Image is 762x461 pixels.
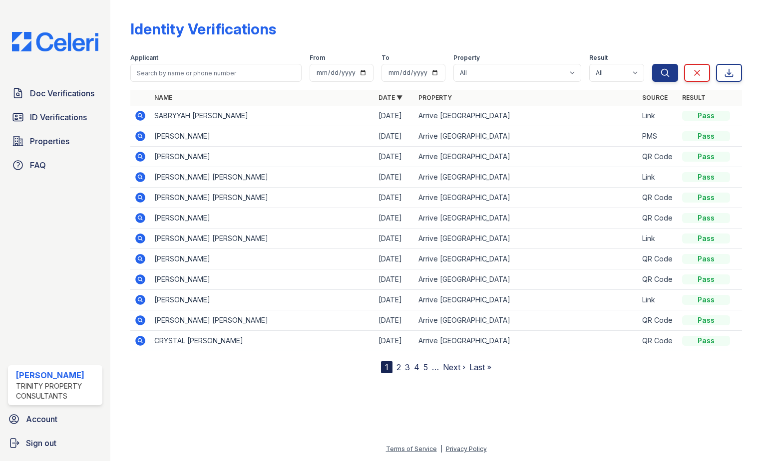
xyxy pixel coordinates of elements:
[150,290,375,310] td: [PERSON_NAME]
[150,188,375,208] td: [PERSON_NAME] [PERSON_NAME]
[381,361,392,373] div: 1
[682,315,730,325] div: Pass
[30,111,87,123] span: ID Verifications
[16,381,98,401] div: Trinity Property Consultants
[682,295,730,305] div: Pass
[414,208,639,229] td: Arrive [GEOGRAPHIC_DATA]
[414,290,639,310] td: Arrive [GEOGRAPHIC_DATA]
[682,193,730,203] div: Pass
[375,147,414,167] td: [DATE]
[682,111,730,121] div: Pass
[446,445,487,453] a: Privacy Policy
[150,167,375,188] td: [PERSON_NAME] [PERSON_NAME]
[414,106,639,126] td: Arrive [GEOGRAPHIC_DATA]
[375,229,414,249] td: [DATE]
[638,126,678,147] td: PMS
[414,126,639,147] td: Arrive [GEOGRAPHIC_DATA]
[414,249,639,269] td: Arrive [GEOGRAPHIC_DATA]
[453,54,480,62] label: Property
[150,310,375,331] td: [PERSON_NAME] [PERSON_NAME]
[30,87,94,99] span: Doc Verifications
[379,94,402,101] a: Date ▼
[682,336,730,346] div: Pass
[130,20,276,38] div: Identity Verifications
[375,269,414,290] td: [DATE]
[30,159,46,171] span: FAQ
[414,229,639,249] td: Arrive [GEOGRAPHIC_DATA]
[375,331,414,351] td: [DATE]
[589,54,608,62] label: Result
[26,437,56,449] span: Sign out
[638,188,678,208] td: QR Code
[150,208,375,229] td: [PERSON_NAME]
[682,213,730,223] div: Pass
[638,106,678,126] td: Link
[8,131,102,151] a: Properties
[4,409,106,429] a: Account
[8,155,102,175] a: FAQ
[642,94,668,101] a: Source
[638,229,678,249] td: Link
[375,249,414,269] td: [DATE]
[418,94,452,101] a: Property
[682,152,730,162] div: Pass
[375,126,414,147] td: [DATE]
[432,361,439,373] span: …
[440,445,442,453] div: |
[638,208,678,229] td: QR Code
[638,147,678,167] td: QR Code
[414,331,639,351] td: Arrive [GEOGRAPHIC_DATA]
[375,167,414,188] td: [DATE]
[638,331,678,351] td: QR Code
[375,208,414,229] td: [DATE]
[638,249,678,269] td: QR Code
[8,83,102,103] a: Doc Verifications
[423,362,428,372] a: 5
[682,131,730,141] div: Pass
[375,106,414,126] td: [DATE]
[414,147,639,167] td: Arrive [GEOGRAPHIC_DATA]
[638,269,678,290] td: QR Code
[682,94,706,101] a: Result
[375,188,414,208] td: [DATE]
[150,126,375,147] td: [PERSON_NAME]
[682,274,730,284] div: Pass
[150,229,375,249] td: [PERSON_NAME] [PERSON_NAME]
[130,54,158,62] label: Applicant
[414,188,639,208] td: Arrive [GEOGRAPHIC_DATA]
[4,433,106,453] a: Sign out
[150,106,375,126] td: SABRYYAH [PERSON_NAME]
[8,107,102,127] a: ID Verifications
[638,310,678,331] td: QR Code
[154,94,172,101] a: Name
[150,331,375,351] td: CRYSTAL [PERSON_NAME]
[386,445,437,453] a: Terms of Service
[375,310,414,331] td: [DATE]
[443,362,465,372] a: Next ›
[150,147,375,167] td: [PERSON_NAME]
[310,54,325,62] label: From
[414,362,419,372] a: 4
[375,290,414,310] td: [DATE]
[414,167,639,188] td: Arrive [GEOGRAPHIC_DATA]
[30,135,69,147] span: Properties
[16,369,98,381] div: [PERSON_NAME]
[26,413,57,425] span: Account
[469,362,491,372] a: Last »
[130,64,302,82] input: Search by name or phone number
[682,254,730,264] div: Pass
[405,362,410,372] a: 3
[396,362,401,372] a: 2
[150,249,375,269] td: [PERSON_NAME]
[150,269,375,290] td: [PERSON_NAME]
[4,32,106,51] img: CE_Logo_Blue-a8612792a0a2168367f1c8372b55b34899dd931a85d93a1a3d3e32e68fde9ad4.png
[414,269,639,290] td: Arrive [GEOGRAPHIC_DATA]
[638,167,678,188] td: Link
[638,290,678,310] td: Link
[682,172,730,182] div: Pass
[414,310,639,331] td: Arrive [GEOGRAPHIC_DATA]
[682,233,730,243] div: Pass
[381,54,389,62] label: To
